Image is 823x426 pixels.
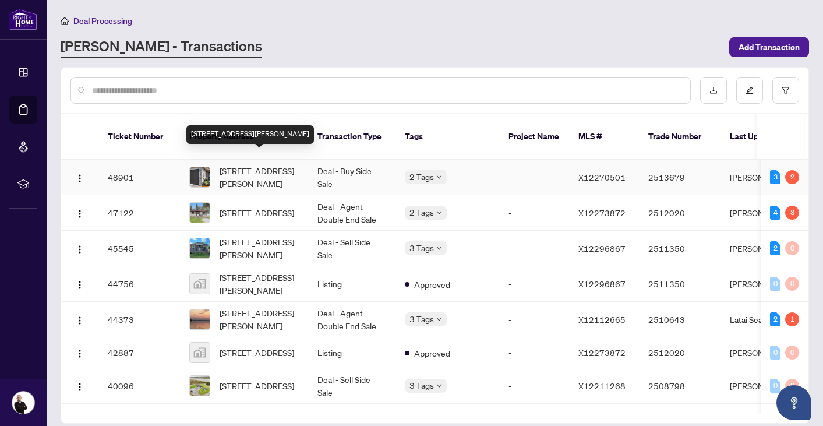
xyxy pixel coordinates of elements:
td: - [499,337,569,368]
div: 2 [770,312,780,326]
img: thumbnail-img [190,343,210,362]
button: Logo [70,343,89,362]
div: 2 [785,170,799,184]
span: [STREET_ADDRESS] [220,206,294,219]
img: logo [9,9,37,30]
button: Logo [70,376,89,395]
th: Ticket Number [98,114,180,160]
td: 40096 [98,368,180,404]
button: edit [736,77,763,104]
span: Add Transaction [739,38,800,57]
span: Approved [414,347,450,360]
img: Logo [75,174,84,183]
div: 3 [770,170,780,184]
span: [STREET_ADDRESS] [220,346,294,359]
td: 2513679 [639,160,720,195]
img: thumbnail-img [190,309,210,329]
button: Logo [70,274,89,293]
span: down [436,383,442,389]
span: down [436,316,442,322]
span: down [436,245,442,251]
span: X12296867 [578,279,626,289]
td: 48901 [98,160,180,195]
img: thumbnail-img [190,167,210,187]
td: [PERSON_NAME] [720,160,808,195]
img: thumbnail-img [190,376,210,396]
td: 2512020 [639,337,720,368]
span: [STREET_ADDRESS][PERSON_NAME] [220,271,299,297]
td: - [499,266,569,302]
span: 2 Tags [409,170,434,184]
a: [PERSON_NAME] - Transactions [61,37,262,58]
div: [STREET_ADDRESS][PERSON_NAME] [186,125,314,144]
span: download [709,86,718,94]
td: Deal - Sell Side Sale [308,231,395,266]
span: X12273872 [578,207,626,218]
span: 3 Tags [409,379,434,392]
td: 2511350 [639,266,720,302]
div: 0 [785,277,799,291]
td: [PERSON_NAME] [720,231,808,266]
img: thumbnail-img [190,274,210,294]
span: home [61,17,69,25]
span: edit [746,86,754,94]
span: X12112665 [578,314,626,325]
span: [STREET_ADDRESS][PERSON_NAME] [220,235,299,261]
td: 2508798 [639,368,720,404]
button: filter [772,77,799,104]
div: 0 [770,379,780,393]
img: Logo [75,280,84,290]
div: 0 [785,379,799,393]
td: - [499,231,569,266]
img: thumbnail-img [190,238,210,258]
button: Logo [70,168,89,186]
td: Latai Seadat [720,302,808,337]
span: X12296867 [578,243,626,254]
td: 42887 [98,337,180,368]
span: down [436,210,442,216]
img: Logo [75,382,84,392]
button: Open asap [776,385,811,420]
td: Deal - Sell Side Sale [308,368,395,404]
td: 44756 [98,266,180,302]
div: 0 [770,277,780,291]
img: thumbnail-img [190,203,210,223]
span: X12273872 [578,347,626,358]
td: Deal - Buy Side Sale [308,160,395,195]
th: Project Name [499,114,569,160]
span: 2 Tags [409,206,434,219]
button: download [700,77,727,104]
td: [PERSON_NAME] [720,368,808,404]
span: Deal Processing [73,16,132,26]
td: - [499,160,569,195]
span: down [436,174,442,180]
td: - [499,368,569,404]
img: Logo [75,245,84,254]
td: Listing [308,337,395,368]
td: 47122 [98,195,180,231]
th: Last Updated By [720,114,808,160]
img: Logo [75,209,84,219]
div: 1 [785,312,799,326]
td: 2512020 [639,195,720,231]
span: [STREET_ADDRESS][PERSON_NAME] [220,164,299,190]
span: X12211268 [578,381,626,391]
td: Listing [308,266,395,302]
div: 4 [770,206,780,220]
td: 2511350 [639,231,720,266]
button: Logo [70,310,89,329]
td: 2510643 [639,302,720,337]
th: Trade Number [639,114,720,160]
th: Tags [395,114,499,160]
span: 3 Tags [409,241,434,255]
td: - [499,195,569,231]
img: Logo [75,316,84,325]
td: 44373 [98,302,180,337]
td: - [499,302,569,337]
img: Logo [75,349,84,358]
span: Approved [414,278,450,291]
td: [PERSON_NAME] [720,195,808,231]
button: Add Transaction [729,37,809,57]
img: Profile Icon [12,392,34,414]
span: 3 Tags [409,312,434,326]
